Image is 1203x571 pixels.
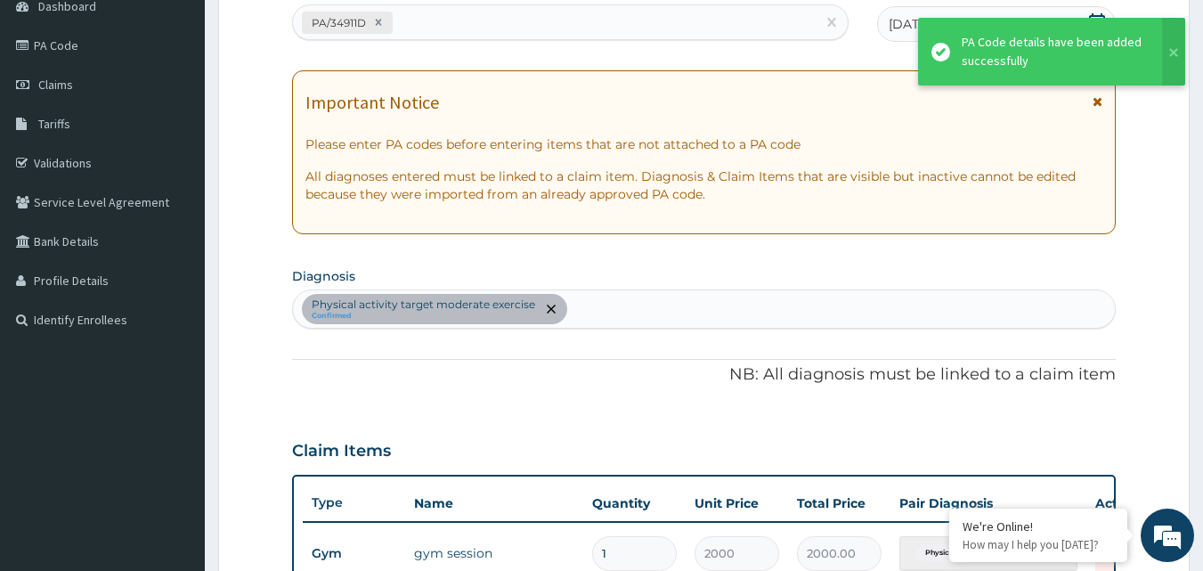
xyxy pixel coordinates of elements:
span: Claims [38,77,73,93]
td: Gym [303,537,405,570]
span: [DATE] [889,15,931,33]
h3: Claim Items [292,442,391,461]
div: We're Online! [963,518,1114,534]
div: PA/34911D [306,12,369,33]
th: Name [405,485,583,521]
span: Tariffs [38,116,70,132]
p: How may I help you today? [963,537,1114,552]
div: Minimize live chat window [292,9,335,52]
th: Actions [1086,485,1175,521]
th: Type [303,486,405,519]
div: Chat with us now [93,100,299,123]
th: Pair Diagnosis [890,485,1086,521]
p: Please enter PA codes before entering items that are not attached to a PA code [305,135,1103,153]
span: We're online! [103,172,246,352]
th: Total Price [788,485,890,521]
td: gym session [405,535,583,571]
div: PA Code details have been added successfully [962,33,1145,70]
textarea: Type your message and hit 'Enter' [9,381,339,444]
p: All diagnoses entered must be linked to a claim item. Diagnosis & Claim Items that are visible bu... [305,167,1103,203]
img: d_794563401_company_1708531726252_794563401 [33,89,72,134]
th: Quantity [583,485,686,521]
th: Unit Price [686,485,788,521]
p: NB: All diagnosis must be linked to a claim item [292,363,1117,387]
label: Diagnosis [292,267,355,285]
h1: Important Notice [305,93,439,112]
